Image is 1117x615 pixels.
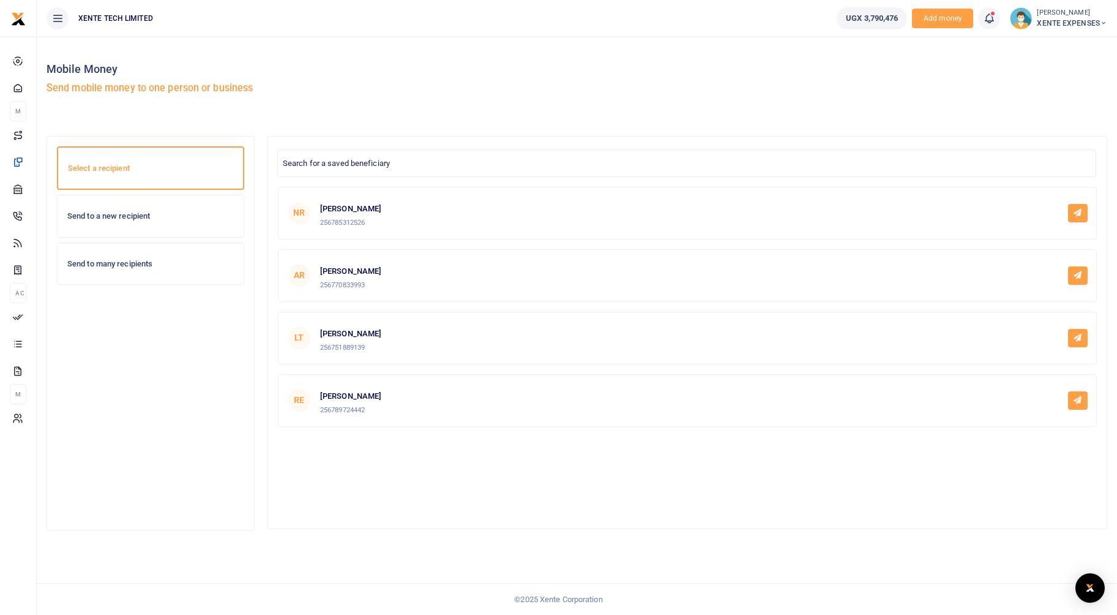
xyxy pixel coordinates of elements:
small: [PERSON_NAME] [1037,8,1107,18]
small: 256785312526 [320,218,365,227]
li: Toup your wallet [912,9,973,29]
span: Add money [912,9,973,29]
a: logo-small logo-large logo-large [11,13,26,23]
h5: Send mobile money to one person or business [47,82,572,94]
span: Search for a saved beneficiary [277,149,1096,177]
h6: [PERSON_NAME] [320,391,381,401]
h6: [PERSON_NAME] [320,204,381,214]
span: Search for a saved beneficiary [283,159,390,168]
span: AR [288,265,310,287]
a: Send to many recipients [57,243,244,285]
span: RE [288,390,310,412]
h6: Send to many recipients [67,259,234,269]
span: XENTE EXPENSES [1037,18,1107,29]
li: M [10,101,26,121]
a: Add money [912,13,973,22]
h6: Send to a new recipient [67,211,234,221]
a: Select a recipient [57,146,244,191]
a: Send to a new recipient [57,195,244,238]
h6: [PERSON_NAME] [320,329,381,339]
img: profile-user [1010,7,1032,29]
li: Wallet ballance [832,7,912,29]
h6: Select a recipient [68,164,233,173]
span: LT [288,327,310,349]
span: UGX 3,790,476 [846,12,898,25]
img: logo-small [11,12,26,26]
span: Search for a saved beneficiary [278,153,1096,172]
small: 256789724442 [320,406,365,414]
h6: [PERSON_NAME] [320,266,381,276]
span: NR [288,202,310,224]
small: 256770833993 [320,281,365,289]
li: Ac [10,283,26,303]
a: profile-user [PERSON_NAME] XENTE EXPENSES [1010,7,1107,29]
span: XENTE TECH LIMITED [73,13,158,24]
a: UGX 3,790,476 [837,7,907,29]
h4: Mobile Money [47,62,572,76]
small: 256751889139 [320,343,365,352]
li: M [10,384,26,404]
div: Open Intercom Messenger [1075,573,1105,603]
